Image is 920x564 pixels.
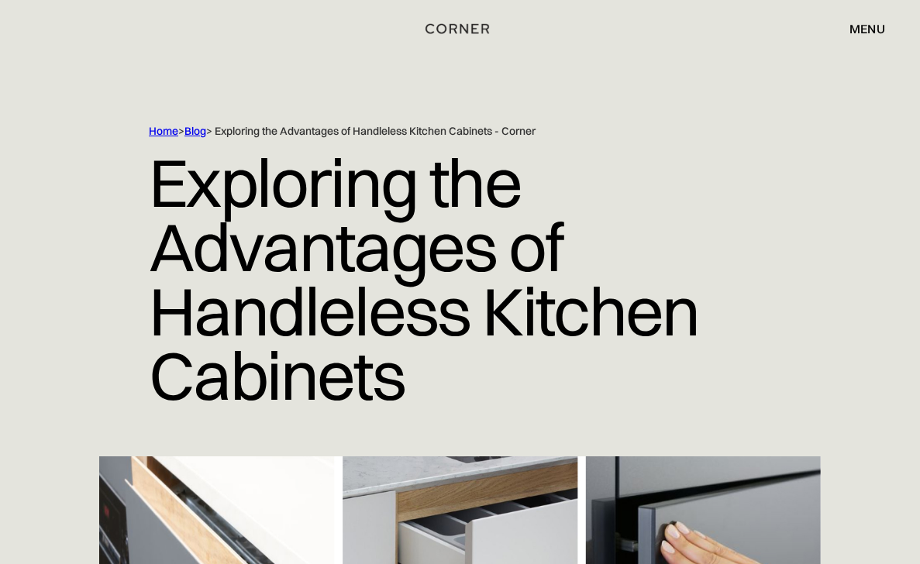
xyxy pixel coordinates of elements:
[418,19,502,39] a: home
[849,22,885,35] div: menu
[834,15,885,42] div: menu
[149,124,178,138] a: Home
[149,139,771,420] h1: Exploring the Advantages of Handleless Kitchen Cabinets
[184,124,206,138] a: Blog
[149,124,771,139] div: > > Exploring the Advantages of Handleless Kitchen Cabinets - Corner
